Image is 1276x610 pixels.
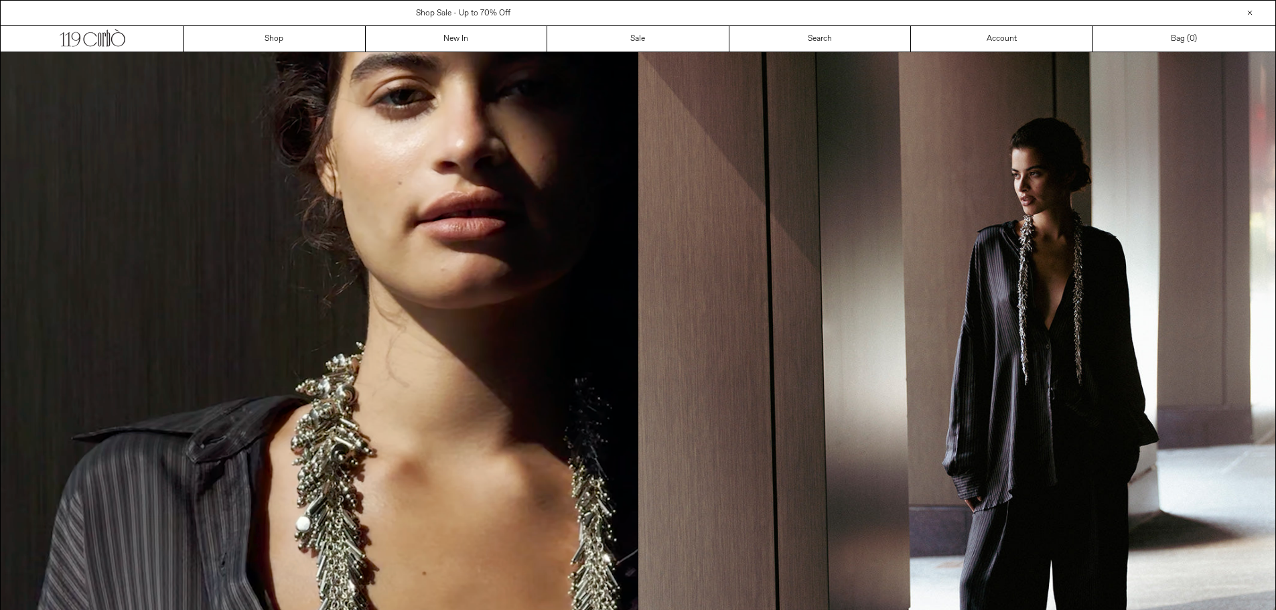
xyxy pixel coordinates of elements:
[729,26,912,52] a: Search
[1190,33,1197,45] span: )
[366,26,548,52] a: New In
[1190,33,1194,44] span: 0
[547,26,729,52] a: Sale
[416,8,510,19] a: Shop Sale - Up to 70% Off
[184,26,366,52] a: Shop
[911,26,1093,52] a: Account
[1093,26,1275,52] a: Bag ()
